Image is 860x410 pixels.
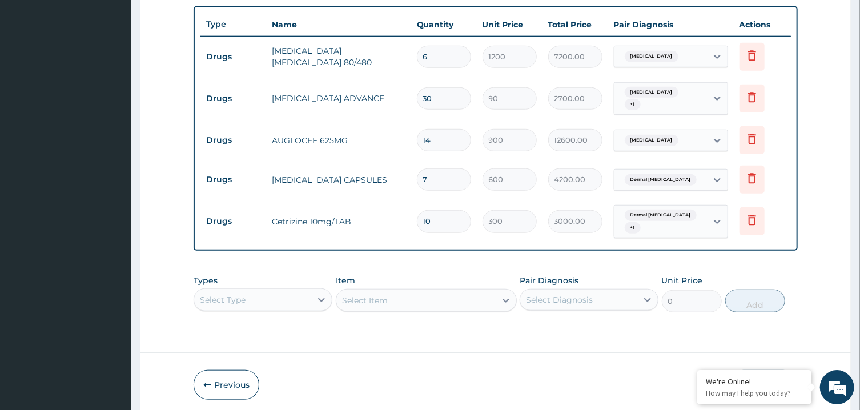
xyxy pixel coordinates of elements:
th: Total Price [542,13,608,36]
button: Previous [194,370,259,400]
td: AUGLOCEF 625MG [266,129,411,152]
span: [MEDICAL_DATA] [625,135,678,146]
div: Select Diagnosis [526,294,593,306]
span: + 1 [625,222,641,234]
td: Drugs [200,88,266,109]
th: Actions [734,13,791,36]
label: Types [194,276,218,286]
label: Pair Diagnosis [520,275,578,286]
span: Dermal [MEDICAL_DATA] [625,174,697,186]
td: [MEDICAL_DATA] [MEDICAL_DATA] 80/480 [266,39,411,74]
th: Pair Diagnosis [608,13,734,36]
div: We're Online! [706,376,803,387]
span: Dermal [MEDICAL_DATA] [625,210,697,221]
label: Item [336,275,355,286]
th: Type [200,14,266,35]
div: Select Type [200,294,246,306]
p: How may I help you today? [706,388,803,398]
td: Drugs [200,169,266,190]
button: Add [725,290,786,312]
td: Drugs [200,46,266,67]
th: Name [266,13,411,36]
span: [MEDICAL_DATA] [625,51,678,62]
td: Drugs [200,211,266,232]
td: Drugs [200,130,266,151]
span: + 1 [625,99,641,110]
th: Unit Price [477,13,542,36]
td: [MEDICAL_DATA] ADVANCE [266,87,411,110]
span: [MEDICAL_DATA] [625,87,678,98]
th: Quantity [411,13,477,36]
td: Cetrizine 10mg/TAB [266,210,411,233]
td: [MEDICAL_DATA] CAPSULES [266,168,411,191]
label: Unit Price [662,275,703,286]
